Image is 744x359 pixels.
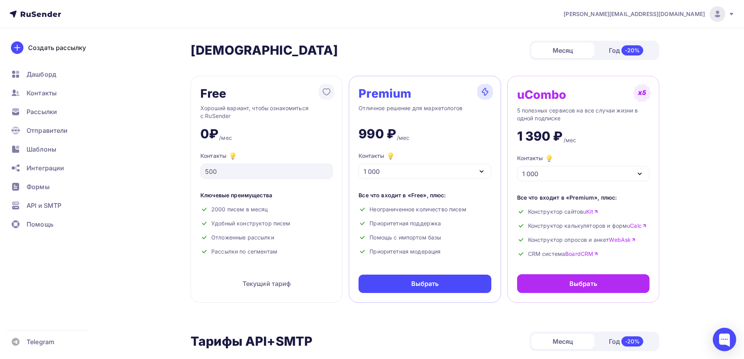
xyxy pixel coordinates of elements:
[200,191,333,199] div: Ключевые преимущества
[200,220,333,227] div: Удобный конструктор писем
[531,43,594,58] div: Месяц
[531,334,594,349] div: Месяц
[359,191,491,199] div: Все что входит в «Free», плюс:
[359,220,491,227] div: Приоритетная поддержка
[6,66,99,82] a: Дашборд
[621,45,644,55] div: -20%
[200,248,333,255] div: Рассылки по сегментам
[517,154,554,163] div: Контакты
[627,222,647,230] a: uCalc
[583,208,598,216] a: uKit
[564,136,576,144] div: /мес
[27,220,54,229] span: Помощь
[528,250,599,258] span: CRM система
[200,274,333,293] div: Текущий тариф
[594,333,658,350] div: Год
[200,205,333,213] div: 2000 писем в месяц
[564,6,735,22] a: [PERSON_NAME][EMAIL_ADDRESS][DOMAIN_NAME]
[565,250,598,258] a: BoardCRM
[528,236,636,244] span: Конструктор опросов и анкет
[359,104,491,120] div: Отличное решение для маркетологов
[517,129,563,144] div: 1 390 ₽
[517,154,649,181] button: Контакты 1 000
[191,43,338,58] h2: [DEMOGRAPHIC_DATA]
[6,141,99,157] a: Шаблоны
[200,87,227,100] div: Free
[200,151,333,161] div: Контакты
[397,134,410,142] div: /мес
[200,234,333,241] div: Отложенные рассылки
[6,179,99,195] a: Формы
[191,334,312,349] h2: Тарифы API+SMTP
[517,194,649,202] div: Все что входит в «Premium», плюс:
[609,236,636,244] a: WebAsk
[359,126,396,142] div: 990 ₽
[6,85,99,101] a: Контакты
[27,126,68,135] span: Отправители
[564,10,705,18] span: [PERSON_NAME][EMAIL_ADDRESS][DOMAIN_NAME]
[200,104,333,120] div: Хороший вариант, чтобы ознакомиться с RuSender
[28,43,86,52] div: Создать рассылку
[569,279,597,288] div: Выбрать
[528,208,598,216] span: Конструктор сайтов
[621,336,644,346] div: -20%
[6,104,99,120] a: Рассылки
[27,107,57,116] span: Рассылки
[411,279,439,288] div: Выбрать
[27,337,54,346] span: Telegram
[200,126,218,142] div: 0₽
[522,169,538,179] div: 1 000
[27,163,64,173] span: Интеграции
[359,87,411,100] div: Premium
[6,123,99,138] a: Отправители
[594,42,658,59] div: Год
[27,201,61,210] span: API и SMTP
[517,107,649,122] div: 5 полезных сервисов на все случаи жизни в одной подписке
[359,151,491,179] button: Контакты 1 000
[364,167,380,176] div: 1 000
[359,151,395,161] div: Контакты
[359,205,491,213] div: Неограниченное количество писем
[27,182,50,191] span: Формы
[517,88,567,101] div: uCombo
[27,70,56,79] span: Дашборд
[528,222,647,230] span: Конструктор калькуляторов и форм
[27,145,56,154] span: Шаблоны
[359,234,491,241] div: Помощь с импортом базы
[27,88,57,98] span: Контакты
[219,134,232,142] div: /мес
[359,248,491,255] div: Приоритетная модерация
